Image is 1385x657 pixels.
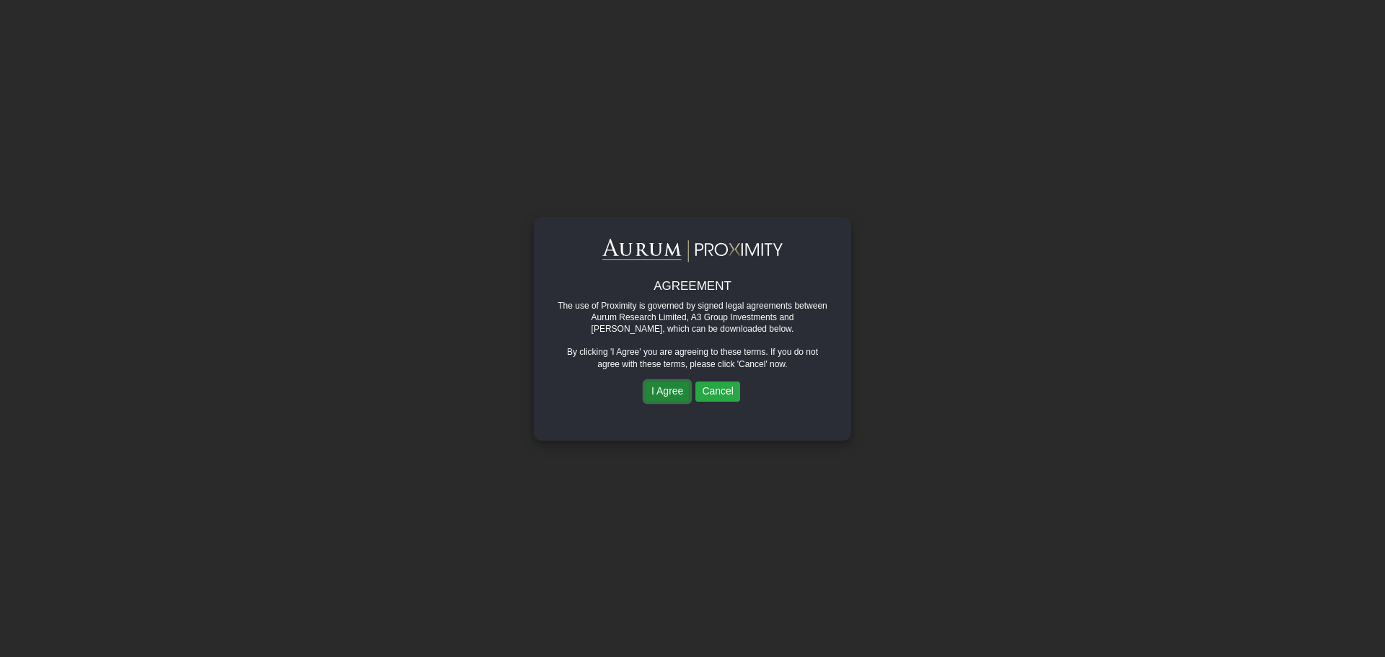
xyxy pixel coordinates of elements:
div: The use of Proximity is governed by signed legal agreements between Aurum Research Limited, A3 Gr... [555,300,830,335]
h3: AGREEMENT [555,280,830,294]
div: By clicking 'I Agree' you are agreeing to these terms. If you do not agree with these terms, plea... [555,346,830,370]
button: I Agree [645,382,690,402]
img: Aurum-Proximity%20white.svg [602,239,783,263]
button: Cancel [695,382,740,402]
